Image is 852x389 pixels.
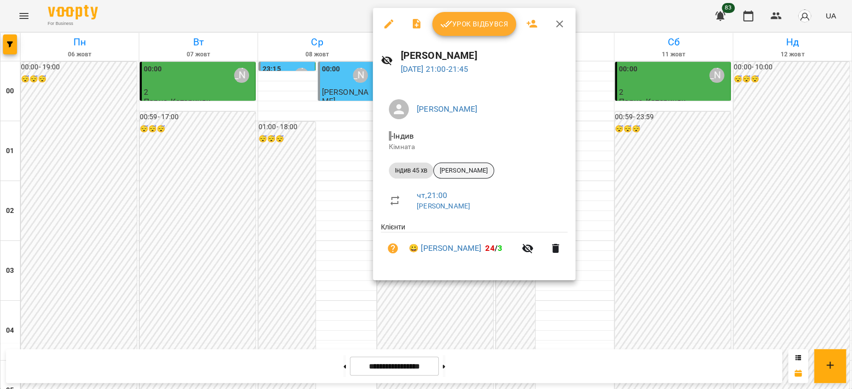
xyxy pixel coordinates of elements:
[389,166,433,175] span: Індив 45 хв
[417,104,477,114] a: [PERSON_NAME]
[401,48,568,63] h6: [PERSON_NAME]
[432,12,516,36] button: Урок відбувся
[485,243,494,253] span: 24
[401,64,469,74] a: [DATE] 21:00-21:45
[498,243,502,253] span: 3
[434,166,494,175] span: [PERSON_NAME]
[417,202,470,210] a: [PERSON_NAME]
[389,131,416,141] span: - Індив
[409,242,481,254] a: 😀 [PERSON_NAME]
[389,142,560,152] p: Кімната
[433,163,494,179] div: [PERSON_NAME]
[381,222,568,268] ul: Клієнти
[381,236,405,260] button: Візит ще не сплачено. Додати оплату?
[485,243,502,253] b: /
[417,191,447,200] a: чт , 21:00
[440,18,508,30] span: Урок відбувся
